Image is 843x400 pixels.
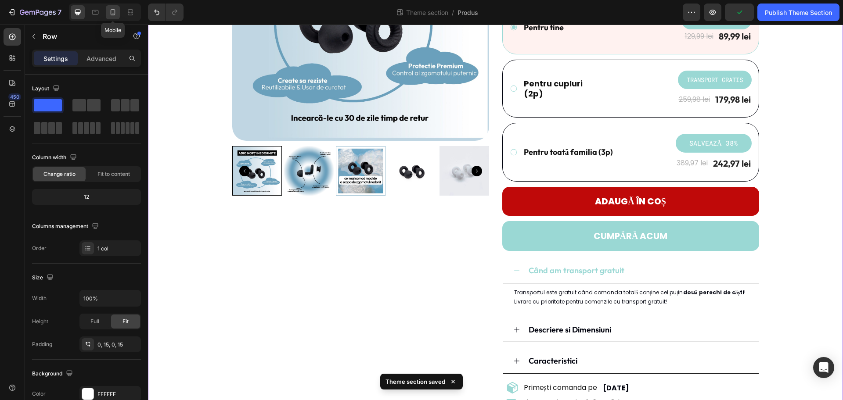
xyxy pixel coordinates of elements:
div: Columns management [32,221,101,232]
p: Pentru cupluri [376,54,435,64]
button: Carousel Next Arrow [324,141,334,152]
div: 450 [8,93,21,100]
p: CUMPĂRĂ ACUM [446,204,520,219]
p: 7 [58,7,61,18]
div: 389,97 lei [528,132,561,146]
p: Pentru toată familia (3p) [376,122,465,132]
p: Theme section saved [385,377,445,386]
p: Livrare cu prioritate pentru comenzile cu transport gratuit! [366,272,599,282]
div: 259,98 lei [530,68,563,82]
div: Open Intercom Messenger [813,357,834,378]
div: 0, 15, 0, 15 [97,341,139,349]
div: Order [32,244,47,252]
span: [DATE] [455,358,481,368]
div: 89,99 lei [570,5,604,18]
p: Când am transport gratuit [381,239,476,253]
button: Adaugă în coș [354,162,611,191]
p: (2p) [376,64,435,74]
div: Background [32,368,75,380]
button: Publish Theme Section [757,4,839,21]
div: Padding [32,340,52,348]
p: Livrare prin curier în de ore [376,372,490,385]
div: Adaugă în coș [447,171,518,182]
p: Transportul este gratuit când comanda totală conține cel puțin ! [366,263,599,273]
iframe: Design area [148,25,843,400]
pre: TRANSPORT GRATIS [533,46,600,64]
strong: două perechi de căști [535,264,597,271]
span: Produs [458,8,478,17]
div: Size [32,272,55,284]
span: / [452,8,454,17]
div: 12 [34,191,139,203]
p: Row [43,31,117,42]
div: Column width [32,152,79,164]
div: 179,98 lei [566,68,604,82]
div: Layout [32,83,61,95]
p: Advanced [86,54,116,63]
div: Height [32,318,48,325]
span: Fit to content [97,170,130,178]
p: Descriere si Dimensiuni [381,298,463,312]
div: Undo/Redo [148,4,184,21]
div: FFFFFF [97,390,139,398]
div: Publish Theme Section [765,8,832,17]
p: Primești comanda pe [376,357,449,370]
div: 1 col [97,245,139,253]
div: Width [32,294,47,302]
input: Auto [80,290,140,306]
button: <p>CUMPĂRĂ ACUM</p> [354,196,611,226]
div: Color [32,390,46,398]
span: Full [90,318,99,325]
span: Change ratio [43,170,76,178]
div: Rich Text Editor. Editing area: main [446,204,520,219]
button: 7 [4,4,65,21]
span: Theme section [404,8,450,17]
pre: SALVEAZĂ 38% [536,109,595,128]
div: 242,97 lei [564,132,604,146]
p: Caracteristici [381,329,429,343]
span: Fit [122,318,129,325]
strong: 24-48 [444,373,467,383]
div: 129,99 lei [536,5,566,19]
p: Settings [43,54,68,63]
